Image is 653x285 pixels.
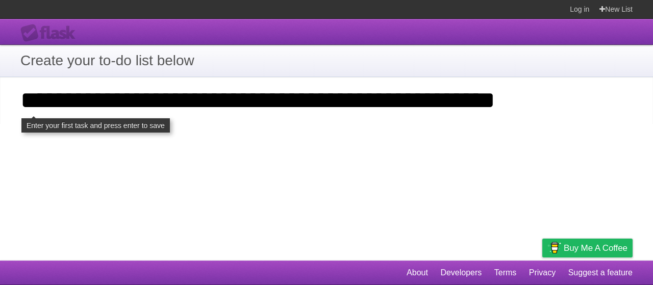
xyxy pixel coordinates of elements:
[542,239,633,257] a: Buy me a coffee
[568,263,633,282] a: Suggest a feature
[547,239,561,256] img: Buy me a coffee
[407,263,428,282] a: About
[564,239,627,257] span: Buy me a coffee
[20,24,82,42] div: Flask
[529,263,556,282] a: Privacy
[20,50,633,71] h1: Create your to-do list below
[494,263,517,282] a: Terms
[440,263,482,282] a: Developers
